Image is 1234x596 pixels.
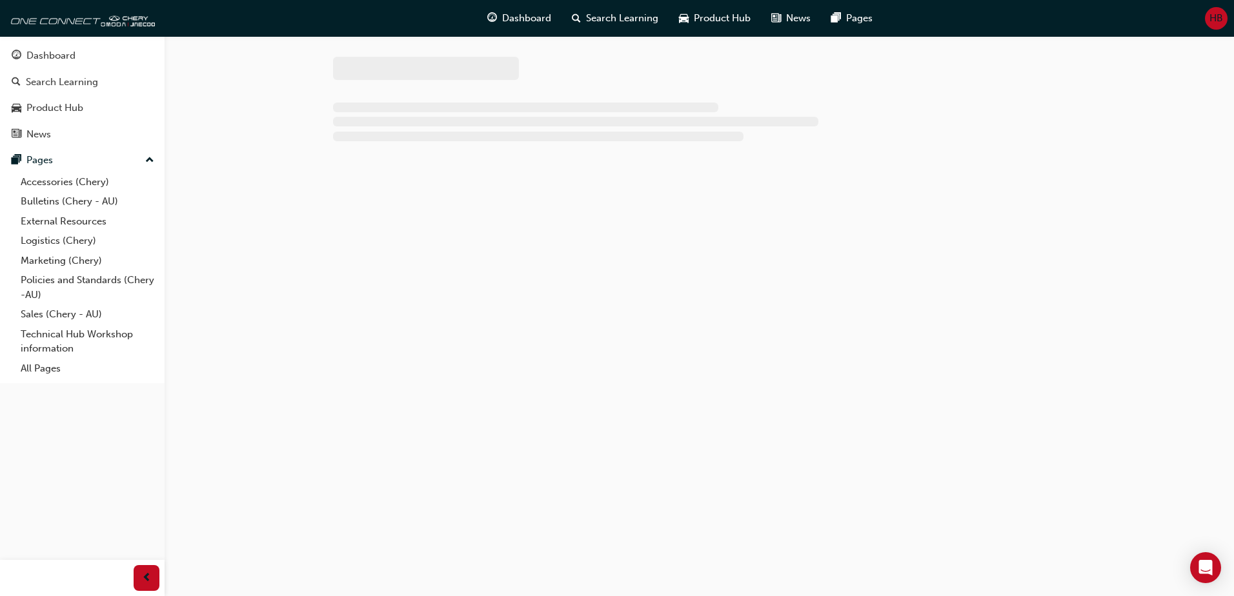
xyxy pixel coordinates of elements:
[477,5,561,32] a: guage-iconDashboard
[15,251,159,271] a: Marketing (Chery)
[679,10,689,26] span: car-icon
[5,96,159,120] a: Product Hub
[669,5,761,32] a: car-iconProduct Hub
[586,11,658,26] span: Search Learning
[5,44,159,68] a: Dashboard
[12,103,21,114] span: car-icon
[15,231,159,251] a: Logistics (Chery)
[15,192,159,212] a: Bulletins (Chery - AU)
[12,77,21,88] span: search-icon
[26,127,51,142] div: News
[6,5,155,31] img: oneconnect
[1209,11,1223,26] span: HB
[15,212,159,232] a: External Resources
[694,11,751,26] span: Product Hub
[12,129,21,141] span: news-icon
[26,48,76,63] div: Dashboard
[831,10,841,26] span: pages-icon
[821,5,883,32] a: pages-iconPages
[771,10,781,26] span: news-icon
[145,152,154,169] span: up-icon
[15,172,159,192] a: Accessories (Chery)
[5,70,159,94] a: Search Learning
[26,153,53,168] div: Pages
[15,270,159,304] a: Policies and Standards (Chery -AU)
[761,5,821,32] a: news-iconNews
[15,304,159,324] a: Sales (Chery - AU)
[26,101,83,115] div: Product Hub
[572,10,581,26] span: search-icon
[5,123,159,146] a: News
[846,11,873,26] span: Pages
[786,11,811,26] span: News
[1205,7,1228,30] button: HB
[561,5,669,32] a: search-iconSearch Learning
[502,11,551,26] span: Dashboard
[5,148,159,172] button: Pages
[1190,552,1221,583] div: Open Intercom Messenger
[5,41,159,148] button: DashboardSearch LearningProduct HubNews
[26,75,98,90] div: Search Learning
[12,50,21,62] span: guage-icon
[487,10,497,26] span: guage-icon
[15,324,159,359] a: Technical Hub Workshop information
[15,359,159,379] a: All Pages
[142,570,152,586] span: prev-icon
[12,155,21,166] span: pages-icon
